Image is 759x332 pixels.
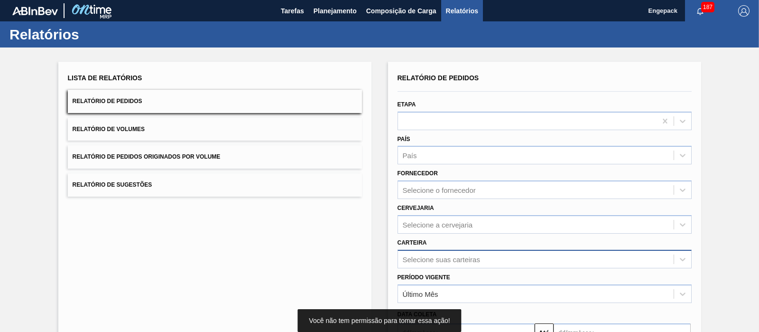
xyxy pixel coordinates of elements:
[12,7,58,15] img: TNhmsLtSVTkK8tSr43FrP2fwEKptu5GPRR3wAAAABJRU5ErkJggg==
[73,98,142,104] span: Relatório de Pedidos
[403,290,438,298] div: Último Mês
[398,239,427,246] label: Carteira
[398,74,479,82] span: Relatório de Pedidos
[403,255,480,263] div: Selecione suas carteiras
[398,205,434,211] label: Cervejaria
[366,5,436,17] span: Composição de Carga
[398,101,416,108] label: Etapa
[398,136,410,142] label: País
[403,220,473,228] div: Selecione a cervejaria
[281,5,304,17] span: Tarefas
[398,274,450,281] label: Período Vigente
[73,181,152,188] span: Relatório de Sugestões
[701,2,714,12] span: 187
[685,4,715,18] button: Notificações
[309,317,450,324] span: Você não tem permissão para tomar essa ação!
[738,5,750,17] img: Logout
[73,153,221,160] span: Relatório de Pedidos Originados por Volume
[403,152,417,160] div: País
[68,145,362,169] button: Relatório de Pedidos Originados por Volume
[9,29,178,40] h1: Relatórios
[68,173,362,197] button: Relatório de Sugestões
[314,5,357,17] span: Planejamento
[68,74,142,82] span: Lista de Relatórios
[446,5,478,17] span: Relatórios
[68,118,362,141] button: Relatório de Volumes
[403,186,476,194] div: Selecione o fornecedor
[73,126,145,133] span: Relatório de Volumes
[398,170,438,177] label: Fornecedor
[68,90,362,113] button: Relatório de Pedidos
